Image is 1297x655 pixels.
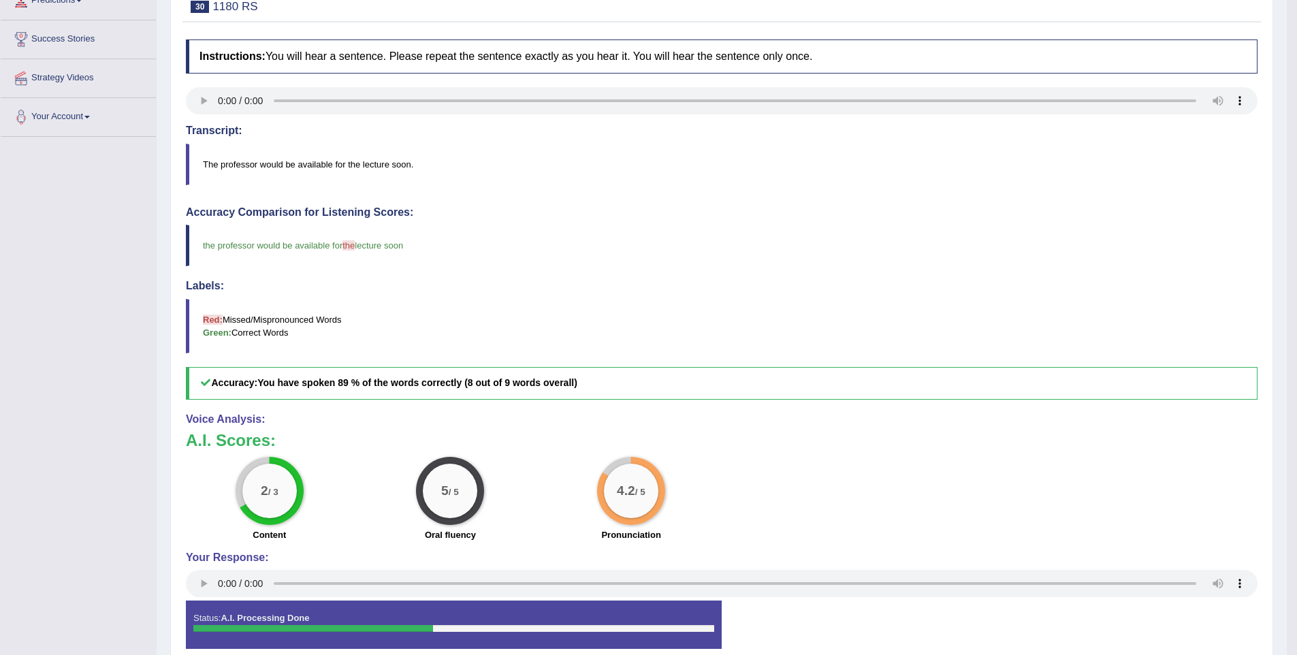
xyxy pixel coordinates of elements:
[601,528,660,541] label: Pronunciation
[203,327,231,338] b: Green:
[442,483,449,498] big: 5
[191,1,209,13] span: 30
[186,280,1258,292] h4: Labels:
[203,240,342,251] span: the professor would be available for
[186,144,1258,185] blockquote: The professor would be available for the lecture soon.
[1,98,156,132] a: Your Account
[617,483,635,498] big: 4.2
[253,528,286,541] label: Content
[221,613,309,623] strong: A.I. Processing Done
[342,240,355,251] span: the
[1,59,156,93] a: Strategy Videos
[186,552,1258,564] h4: Your Response:
[635,487,645,497] small: / 5
[186,413,1258,426] h4: Voice Analysis:
[449,487,459,497] small: / 5
[1,20,156,54] a: Success Stories
[261,483,268,498] big: 2
[203,315,223,325] b: Red:
[186,39,1258,74] h4: You will hear a sentence. Please repeat the sentence exactly as you hear it. You will hear the se...
[355,240,403,251] span: lecture soon
[186,431,276,449] b: A.I. Scores:
[268,487,278,497] small: / 3
[186,367,1258,399] h5: Accuracy:
[186,299,1258,353] blockquote: Missed/Mispronounced Words Correct Words
[186,601,722,648] div: Status:
[199,50,266,62] b: Instructions:
[257,377,577,388] b: You have spoken 89 % of the words correctly (8 out of 9 words overall)
[425,528,476,541] label: Oral fluency
[186,206,1258,219] h4: Accuracy Comparison for Listening Scores:
[186,125,1258,137] h4: Transcript:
